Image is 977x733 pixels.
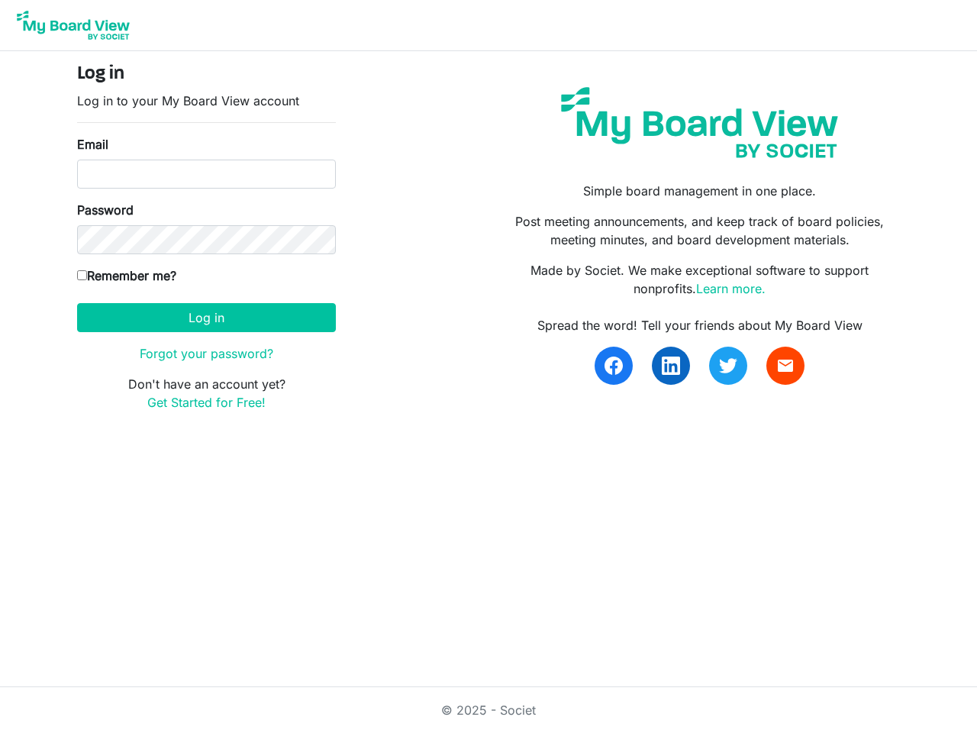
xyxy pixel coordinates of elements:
img: twitter.svg [719,357,737,375]
p: Don't have an account yet? [77,375,336,412]
a: © 2025 - Societ [441,702,536,718]
p: Simple board management in one place. [500,182,900,200]
a: Forgot your password? [140,346,273,361]
input: Remember me? [77,270,87,280]
label: Email [77,135,108,153]
p: Log in to your My Board View account [77,92,336,110]
img: My Board View Logo [12,6,134,44]
p: Post meeting announcements, and keep track of board policies, meeting minutes, and board developm... [500,212,900,249]
span: email [776,357,795,375]
a: Get Started for Free! [147,395,266,410]
h4: Log in [77,63,336,86]
img: linkedin.svg [662,357,680,375]
a: Learn more. [696,281,766,296]
a: email [766,347,804,385]
img: my-board-view-societ.svg [550,76,850,170]
div: Spread the word! Tell your friends about My Board View [500,316,900,334]
img: facebook.svg [605,357,623,375]
label: Remember me? [77,266,176,285]
p: Made by Societ. We make exceptional software to support nonprofits. [500,261,900,298]
label: Password [77,201,134,219]
button: Log in [77,303,336,332]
